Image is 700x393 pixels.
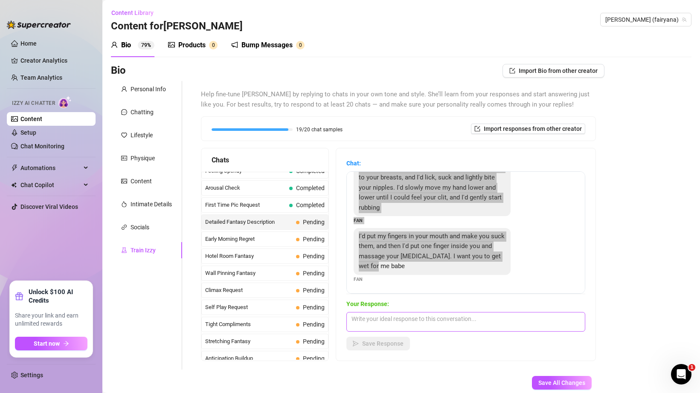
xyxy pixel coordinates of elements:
span: link [121,224,127,230]
button: Import responses from other creator [471,124,585,134]
span: Pending [303,304,325,311]
img: AI Chatter [58,96,72,108]
span: Hotel Room Fantasy [205,252,293,260]
div: Products [178,40,206,50]
button: Start nowarrow-right [15,337,87,350]
div: Train Izzy [131,246,156,255]
a: Home [20,40,37,47]
span: Start now [34,340,60,347]
span: import [474,126,480,132]
button: Save Response [346,337,410,350]
span: idcard [121,155,127,161]
span: notification [231,41,238,48]
span: Save All Changes [538,379,585,386]
sup: 0 [296,41,305,49]
span: heart [121,132,127,138]
span: picture [168,41,175,48]
strong: Chat: [346,160,361,167]
strong: Unlock $100 AI Credits [29,288,87,305]
span: arrow-right [63,341,69,347]
span: 1 [688,364,695,371]
span: Tight Compliments [205,320,293,329]
span: Pending [303,236,325,243]
span: Detailed Fantasy Description [205,218,293,226]
a: Chat Monitoring [20,143,64,150]
span: user [111,41,118,48]
strong: Your Response: [346,301,389,307]
img: Chat Copilot [11,182,17,188]
span: Anticipation Buildup [205,354,293,363]
div: Chatting [131,107,154,117]
span: Share your link and earn unlimited rewards [15,312,87,328]
span: message [121,109,127,115]
span: Arousal Check [205,184,286,192]
div: Bio [121,40,131,50]
span: Pending [303,321,325,328]
a: Settings [20,372,43,379]
span: Climax Request [205,286,293,295]
span: Pending [303,338,325,345]
span: Fan [354,276,363,283]
span: Pending [303,355,325,362]
img: logo-BBDzfeDw.svg [7,20,71,29]
span: Pending [303,253,325,260]
a: Creator Analytics [20,54,89,67]
span: Fan [354,217,363,224]
span: Izzy AI Chatter [12,99,55,107]
button: Content Library [111,6,160,20]
span: Help fine-tune [PERSON_NAME] by replying to chats in your own tone and style. She’ll learn from y... [201,90,596,110]
span: Completed [296,202,325,208]
h3: Content for [PERSON_NAME] [111,20,243,33]
a: Setup [20,129,36,136]
span: Pending [303,219,325,225]
span: Automations [20,161,81,175]
span: gift [15,292,23,301]
button: Save All Changes [532,376,592,390]
a: Content [20,116,42,122]
sup: 0 [209,41,218,49]
span: experiment [121,247,127,253]
span: Pending [303,287,325,294]
div: Content [131,176,152,186]
iframe: Intercom live chat [671,364,691,384]
span: Pending [303,270,325,277]
button: Import Bio from other creator [502,64,604,78]
span: Content Library [111,9,154,16]
h3: Bio [111,64,126,78]
span: user [121,86,127,92]
span: Self Play Request [205,303,293,312]
span: Early Morning Regret [205,235,293,243]
div: Personal Info [131,84,166,94]
span: First I'd kiss those beautiful lips while massaging your tits. Then I'd lick and kiss down your n... [359,153,504,211]
div: Physique [131,153,155,163]
a: Team Analytics [20,74,62,81]
span: Chat Copilot [20,178,81,192]
span: fire [121,201,127,207]
div: Lifestyle [131,130,153,140]
span: Wall Pinning Fantasy [205,269,293,277]
span: team [682,17,687,22]
div: Bump Messages [241,40,293,50]
span: picture [121,178,127,184]
span: Import Bio from other creator [519,67,598,74]
span: First Time Pic Request [205,201,286,209]
div: Socials [131,223,149,232]
div: Intimate Details [131,199,172,209]
span: Chats [212,155,229,165]
span: ana (fairyana) [605,13,686,26]
span: Stretching Fantasy [205,337,293,346]
span: Completed [296,185,325,191]
span: thunderbolt [11,165,18,171]
span: I'd put my fingers in your mouth and make you suck them, and then I'd put one finger inside you a... [359,232,505,270]
span: 19/20 chat samples [296,127,343,132]
sup: 79% [138,41,154,49]
a: Discover Viral Videos [20,203,78,210]
span: Import responses from other creator [484,125,582,132]
span: import [509,68,515,74]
